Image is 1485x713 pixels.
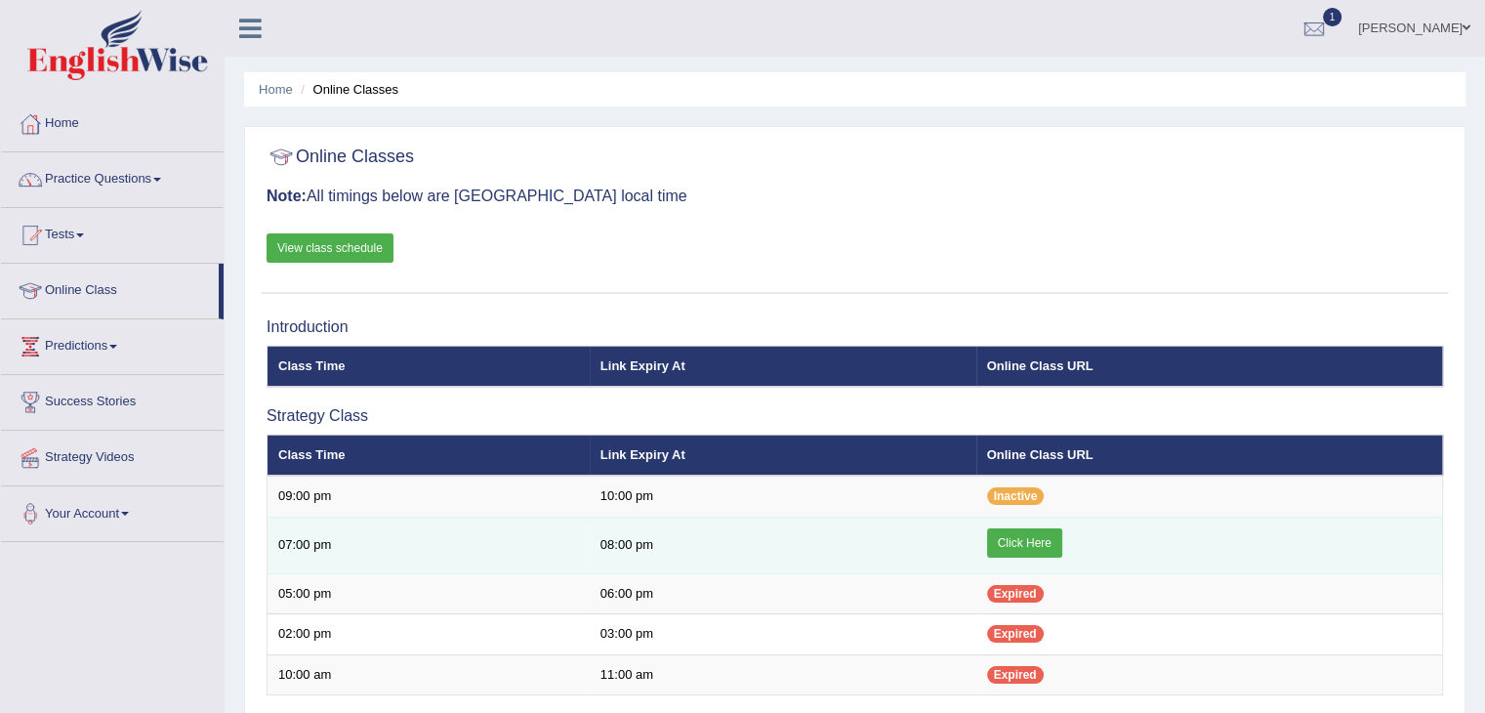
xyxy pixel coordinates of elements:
span: 1 [1323,8,1342,26]
th: Link Expiry At [590,346,976,387]
td: 05:00 pm [268,573,590,614]
h3: Strategy Class [267,407,1443,425]
td: 11:00 am [590,654,976,695]
h3: All timings below are [GEOGRAPHIC_DATA] local time [267,188,1443,205]
td: 06:00 pm [590,573,976,614]
li: Online Classes [296,80,398,99]
td: 10:00 pm [590,476,976,517]
a: Home [1,97,224,146]
a: Predictions [1,319,224,368]
b: Note: [267,188,307,204]
th: Class Time [268,435,590,476]
span: Expired [987,666,1044,684]
td: 07:00 pm [268,517,590,573]
th: Class Time [268,346,590,387]
a: Home [259,82,293,97]
a: Tests [1,208,224,257]
h3: Introduction [267,318,1443,336]
td: 03:00 pm [590,614,976,655]
a: Strategy Videos [1,431,224,480]
a: Success Stories [1,375,224,424]
span: Inactive [987,487,1045,505]
a: Your Account [1,486,224,535]
span: Expired [987,625,1044,643]
th: Link Expiry At [590,435,976,476]
td: 10:00 am [268,654,590,695]
td: 08:00 pm [590,517,976,573]
th: Online Class URL [976,346,1443,387]
a: Online Class [1,264,219,313]
span: Expired [987,585,1044,603]
a: View class schedule [267,233,393,263]
td: 09:00 pm [268,476,590,517]
a: Practice Questions [1,152,224,201]
h2: Online Classes [267,143,414,172]
a: Click Here [987,528,1062,558]
th: Online Class URL [976,435,1443,476]
td: 02:00 pm [268,614,590,655]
